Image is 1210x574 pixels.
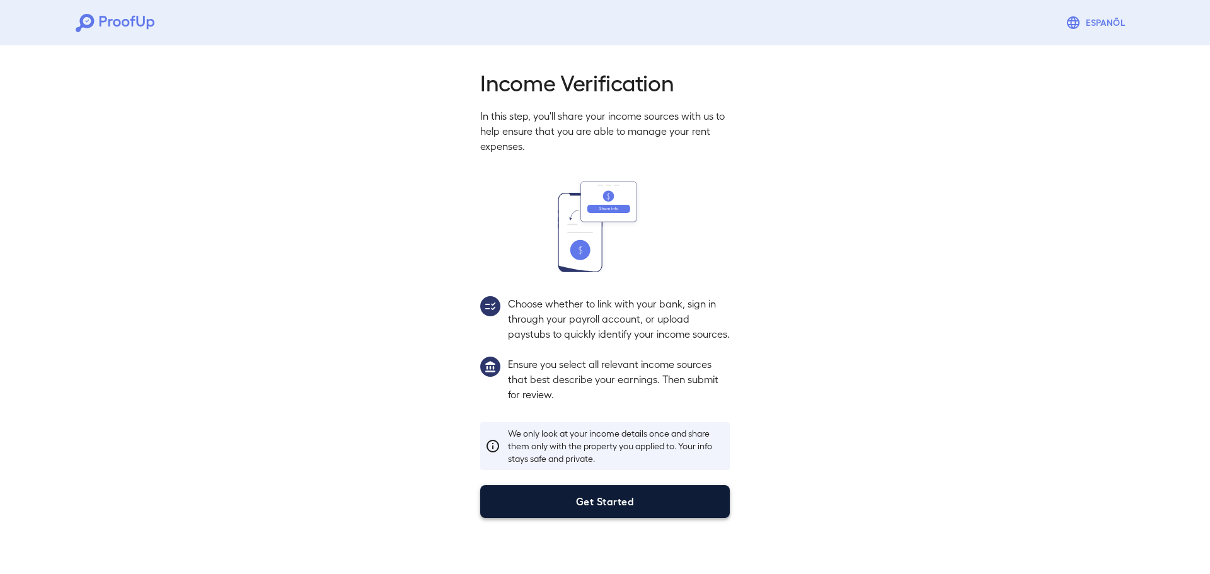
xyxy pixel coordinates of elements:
[480,108,730,154] p: In this step, you'll share your income sources with us to help ensure that you are able to manage...
[558,181,652,272] img: transfer_money.svg
[508,427,725,465] p: We only look at your income details once and share them only with the property you applied to. Yo...
[508,357,730,402] p: Ensure you select all relevant income sources that best describe your earnings. Then submit for r...
[508,296,730,342] p: Choose whether to link with your bank, sign in through your payroll account, or upload paystubs t...
[480,485,730,518] button: Get Started
[480,68,730,96] h2: Income Verification
[480,296,500,316] img: group2.svg
[1061,10,1134,35] button: Espanõl
[480,357,500,377] img: group1.svg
